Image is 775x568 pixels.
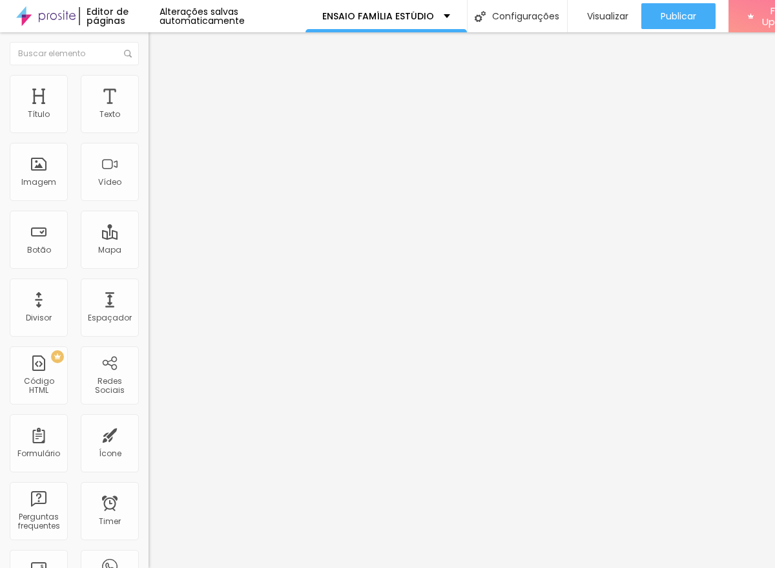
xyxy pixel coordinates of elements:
img: Icone [124,50,132,58]
div: Mapa [98,246,121,255]
div: Título [28,110,50,119]
p: ENSAIO FAMÍLIA ESTÚDIO [322,12,434,21]
span: Publicar [661,11,696,21]
span: Visualizar [587,11,628,21]
div: Botão [27,246,51,255]
div: Formulário [17,449,60,458]
button: Publicar [641,3,716,29]
div: Ícone [99,449,121,458]
div: Perguntas frequentes [13,512,64,531]
div: Redes Sociais [84,377,135,395]
div: Timer [99,517,121,526]
div: Divisor [26,313,52,322]
button: Visualizar [568,3,641,29]
div: Editor de páginas [79,7,160,25]
div: Espaçador [88,313,132,322]
div: Imagem [21,178,56,187]
div: Código HTML [13,377,64,395]
img: Icone [475,11,486,22]
input: Buscar elemento [10,42,139,65]
div: Alterações salvas automaticamente [160,7,305,25]
div: Texto [99,110,120,119]
div: Vídeo [98,178,121,187]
